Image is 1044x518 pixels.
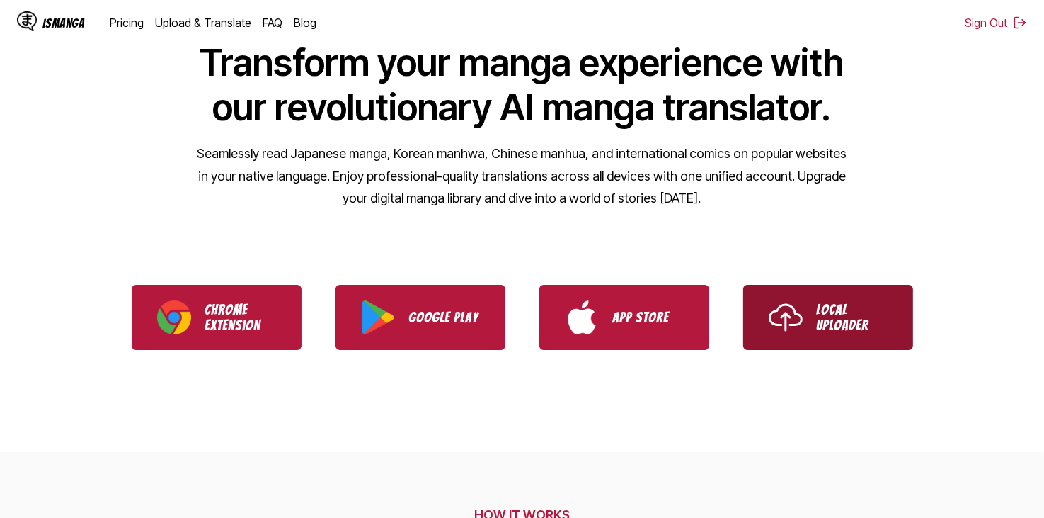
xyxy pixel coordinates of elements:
[157,300,191,334] img: Chrome logo
[743,285,913,350] a: Use IsManga Local Uploader
[294,16,317,30] a: Blog
[17,11,110,34] a: IsManga LogoIsManga
[205,302,276,333] p: Chrome Extension
[197,40,848,130] h1: Transform your manga experience with our revolutionary AI manga translator.
[110,16,144,30] a: Pricing
[817,302,888,333] p: Local Uploader
[409,310,480,325] p: Google Play
[42,16,85,30] div: IsManga
[197,142,848,210] p: Seamlessly read Japanese manga, Korean manhwa, Chinese manhua, and international comics on popula...
[156,16,252,30] a: Upload & Translate
[263,16,283,30] a: FAQ
[565,300,599,334] img: App Store logo
[613,310,684,325] p: App Store
[965,16,1027,30] button: Sign Out
[361,300,395,334] img: Google Play logo
[335,285,505,350] a: Download IsManga from Google Play
[132,285,302,350] a: Download IsManga Chrome Extension
[1013,16,1027,30] img: Sign out
[539,285,709,350] a: Download IsManga from App Store
[17,11,37,31] img: IsManga Logo
[769,300,803,334] img: Upload icon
